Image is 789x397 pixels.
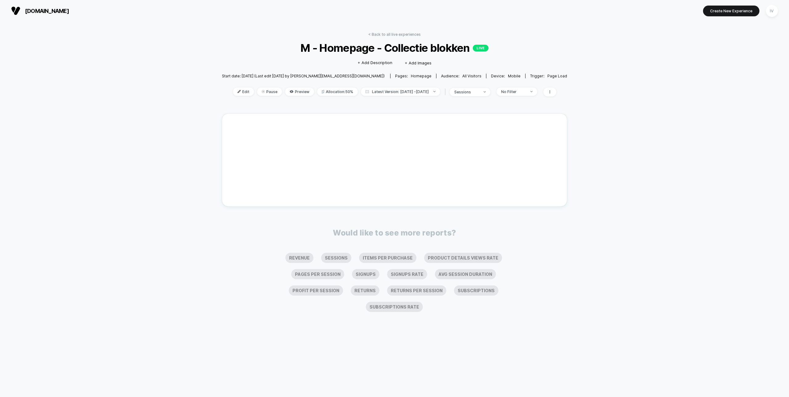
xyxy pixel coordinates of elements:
[441,74,481,78] div: Audience:
[222,74,385,78] span: Start date: [DATE] (Last edit [DATE] by [PERSON_NAME][EMAIL_ADDRESS][DOMAIN_NAME])
[530,74,567,78] div: Trigger:
[333,228,456,237] p: Would like to see more reports?
[387,269,427,279] li: Signups Rate
[366,302,423,312] li: Subscriptions Rate
[262,90,265,93] img: end
[285,88,314,96] span: Preview
[291,269,344,279] li: Pages Per Session
[238,90,241,93] img: edit
[322,90,324,93] img: rebalance
[766,5,778,17] div: IV
[443,88,450,96] span: |
[547,74,567,78] span: Page Load
[433,91,435,92] img: end
[361,88,440,96] span: Latest Version: [DATE] - [DATE]
[508,74,521,78] span: mobile
[25,8,69,14] span: [DOMAIN_NAME]
[289,285,343,296] li: Profit Per Session
[405,60,431,65] span: + Add Images
[239,41,550,54] span: M - Homepage - Collectie blokken
[424,253,502,263] li: Product Details Views Rate
[359,253,416,263] li: Items Per Purchase
[486,74,525,78] span: Device:
[233,88,254,96] span: Edit
[395,74,431,78] div: Pages:
[321,253,351,263] li: Sessions
[352,269,379,279] li: Signups
[703,6,759,16] button: Create New Experience
[285,253,313,263] li: Revenue
[435,269,496,279] li: Avg Session Duration
[411,74,431,78] span: homepage
[11,6,20,15] img: Visually logo
[764,5,780,17] button: IV
[473,45,489,51] p: LIVE
[462,74,481,78] span: All Visitors
[358,60,392,66] span: + Add Description
[454,285,498,296] li: Subscriptions
[484,91,486,92] img: end
[351,285,379,296] li: Returns
[454,90,479,94] div: sessions
[366,90,369,93] img: calendar
[257,88,282,96] span: Pause
[9,6,71,16] button: [DOMAIN_NAME]
[368,32,421,37] a: < Back to all live experiences
[317,88,358,96] span: Allocation: 50%
[387,285,446,296] li: Returns Per Session
[501,89,526,94] div: No Filter
[530,91,533,92] img: end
